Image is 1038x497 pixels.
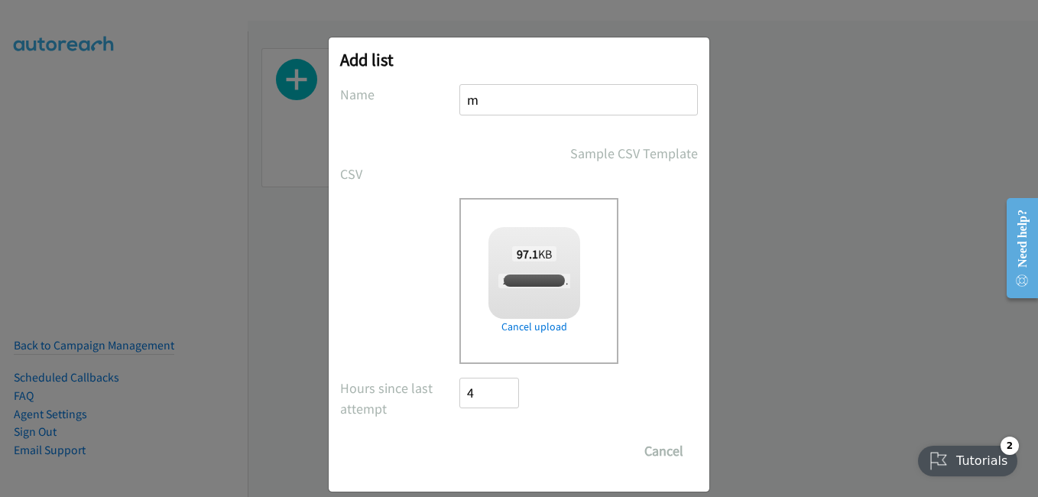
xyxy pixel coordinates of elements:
[570,143,698,164] a: Sample CSV Template
[488,319,580,335] a: Cancel upload
[340,378,459,419] label: Hours since last attempt
[994,187,1038,309] iframe: Resource Center
[909,430,1027,486] iframe: Checklist
[340,164,459,184] label: CSV
[517,246,538,261] strong: 97.1
[340,84,459,105] label: Name
[340,49,698,70] h2: Add list
[498,274,748,288] span: 20Jaime [PERSON_NAME] + SAP Concur Digital FY25Q3.csv
[630,436,698,466] button: Cancel
[512,246,557,261] span: KB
